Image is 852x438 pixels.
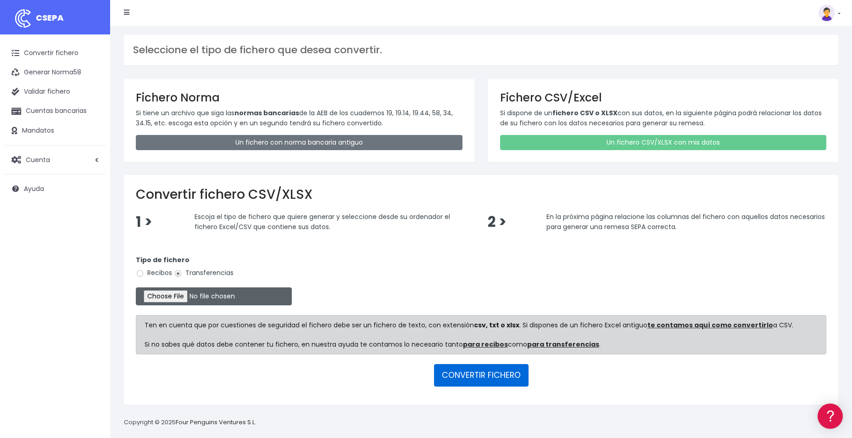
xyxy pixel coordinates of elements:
span: Cuenta [26,155,50,164]
p: Si tiene un archivo que siga las de la AEB de los cuadernos 19, 19.14, 19.44, 58, 34, 34.15, etc.... [136,108,462,129]
button: CONVERTIR FICHERO [434,364,529,386]
span: Ayuda [24,184,44,193]
div: Convertir ficheros [9,101,174,110]
strong: Tipo de fichero [136,255,189,264]
a: Validar fichero [5,82,106,101]
a: Información general [9,78,174,92]
div: Ten en cuenta que por cuestiones de seguridad el fichero debe ser un fichero de texto, con extens... [136,315,826,354]
a: Formatos [9,116,174,130]
span: Escoja el tipo de fichero que quiere generar y seleccione desde su ordenador el fichero Excel/CSV... [195,212,450,231]
a: Generar Norma58 [5,63,106,82]
h3: Fichero Norma [136,91,462,104]
p: Si dispone de un con sus datos, en la siguiente página podrá relacionar los datos de su fichero c... [500,108,827,129]
span: En la próxima página relacione las columnas del fichero con aquellos datos necesarios para genera... [546,212,825,231]
a: General [9,197,174,211]
a: para recibos [463,340,508,349]
a: API [9,235,174,249]
a: para transferencias [527,340,599,349]
div: Facturación [9,182,174,191]
a: Convertir fichero [5,44,106,63]
a: Videotutoriales [9,145,174,159]
h3: Fichero CSV/Excel [500,91,827,104]
div: Programadores [9,220,174,229]
button: Contáctanos [9,246,174,262]
strong: normas bancarias [234,108,299,118]
a: Problemas habituales [9,130,174,145]
img: profile [819,5,835,21]
h2: Convertir fichero CSV/XLSX [136,187,826,202]
span: 2 > [488,212,507,232]
p: Copyright © 2025 . [124,418,257,427]
div: Información general [9,64,174,73]
strong: csv, txt o xlsx [474,320,519,330]
img: logo [11,7,34,30]
strong: fichero CSV o XLSX [552,108,618,118]
label: Transferencias [174,268,234,278]
a: POWERED BY ENCHANT [126,264,177,273]
a: Un fichero con norma bancaria antiguo [136,135,462,150]
a: Un fichero CSV/XLSX con mis datos [500,135,827,150]
h3: Seleccione el tipo de fichero que desea convertir. [133,44,829,56]
label: Recibos [136,268,172,278]
a: Ayuda [5,179,106,198]
a: Cuentas bancarias [5,101,106,121]
a: Mandatos [5,121,106,140]
span: CSEPA [36,12,64,23]
a: Four Penguins Ventures S.L. [176,418,256,427]
a: te contamos aquí como convertirlo [647,320,773,330]
span: 1 > [136,212,152,232]
a: Cuenta [5,150,106,169]
a: Perfiles de empresas [9,159,174,173]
